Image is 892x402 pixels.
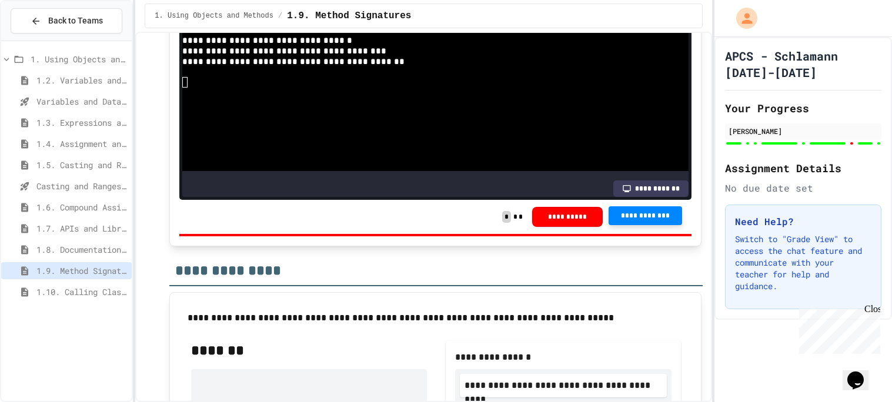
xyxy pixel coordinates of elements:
[155,11,273,21] span: 1. Using Objects and Methods
[36,264,127,277] span: 1.9. Method Signatures
[36,243,127,256] span: 1.8. Documentation with Comments and Preconditions
[36,74,127,86] span: 1.2. Variables and Data Types
[725,100,881,116] h2: Your Progress
[729,126,878,136] div: [PERSON_NAME]
[36,116,127,129] span: 1.3. Expressions and Output [New]
[5,5,81,75] div: Chat with us now!Close
[794,304,880,354] iframe: chat widget
[11,8,122,33] button: Back to Teams
[36,138,127,150] span: 1.4. Assignment and Input
[36,222,127,235] span: 1.7. APIs and Libraries
[48,15,103,27] span: Back to Teams
[724,5,760,32] div: My Account
[36,180,127,192] span: Casting and Ranges of variables - Quiz
[36,286,127,298] span: 1.10. Calling Class Methods
[725,160,881,176] h2: Assignment Details
[735,233,871,292] p: Switch to "Grade View" to access the chat feature and communicate with your teacher for help and ...
[725,48,881,81] h1: APCS - Schlamann [DATE]-[DATE]
[278,11,282,21] span: /
[843,355,880,390] iframe: chat widget
[287,9,411,23] span: 1.9. Method Signatures
[725,181,881,195] div: No due date set
[36,201,127,213] span: 1.6. Compound Assignment Operators
[31,53,127,65] span: 1. Using Objects and Methods
[36,159,127,171] span: 1.5. Casting and Ranges of Values
[735,215,871,229] h3: Need Help?
[36,95,127,108] span: Variables and Data Types - Quiz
